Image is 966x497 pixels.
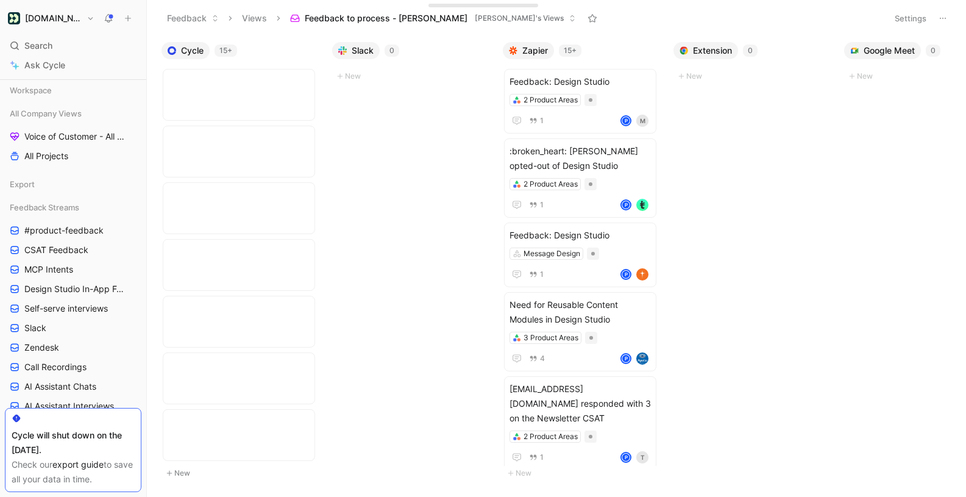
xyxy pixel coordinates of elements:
div: Zapier15+New [498,37,669,487]
button: New [673,69,834,84]
span: 1 [540,201,544,209]
span: Slack [352,45,374,57]
button: Customer.io[DOMAIN_NAME] [5,10,98,27]
a: Ask Cycle [5,56,141,74]
img: logo [636,268,648,281]
div: 0 [385,45,399,57]
div: 0 [926,45,940,57]
span: [PERSON_NAME]'s Views [475,12,564,24]
a: Call Recordings [5,358,141,376]
span: #product-feedback [24,224,104,237]
a: Design Studio In-App Feedback [5,280,141,298]
button: 4 [527,352,547,365]
div: Extension0New [669,37,839,90]
div: Slack0New [327,37,498,90]
a: Self-serve interviews [5,299,141,318]
img: logo [636,199,648,211]
span: Zendesk [24,341,59,354]
div: P [622,270,630,279]
span: Self-serve interviews [24,302,108,315]
div: P [622,453,630,462]
div: 3 Product Areas [524,332,578,344]
button: Settings [889,10,932,27]
span: 1 [540,117,544,124]
div: All Company ViewsVoice of Customer - All AreasAll Projects [5,104,141,165]
button: New [162,466,322,481]
div: 2 Product Areas [524,178,578,190]
div: Check our to save all your data in time. [12,457,135,487]
span: Call Recordings [24,361,87,373]
a: MCP Intents [5,260,141,279]
span: MCP Intents [24,263,73,276]
span: Ask Cycle [24,58,65,73]
img: logo [636,352,648,365]
a: :broken_heart: [PERSON_NAME] opted-out of Design Studio2 Product Areas1Plogo [504,138,656,218]
span: Feedback Streams [10,201,79,213]
div: Export [5,175,141,193]
span: Zapier [522,45,548,57]
span: Voice of Customer - All Areas [24,131,126,143]
a: export guide [52,459,104,470]
span: AI Assistant Chats [24,381,96,393]
button: Zapier [503,42,554,59]
span: CSAT Feedback [24,244,88,256]
button: Feedback [162,9,224,27]
div: T [636,451,648,463]
button: Views [236,9,272,27]
div: 2 Product Areas [524,431,578,443]
button: Google Meet [844,42,921,59]
a: Zendesk [5,338,141,357]
span: [EMAIL_ADDRESS][DOMAIN_NAME] responded with 3 on the Newsletter CSAT [510,382,651,426]
span: Workspace [10,84,52,96]
button: Slack [332,42,380,59]
span: Feedback to process - [PERSON_NAME] [305,12,467,24]
div: Feedback Streams [5,198,141,216]
span: 4 [540,355,545,362]
button: Cycle [162,42,210,59]
button: Extension [673,42,738,59]
button: 1 [527,451,546,464]
span: AI Assistant Interviews [24,400,114,412]
h1: [DOMAIN_NAME] [25,13,82,24]
div: P [622,201,630,209]
a: Feedback: Design Studio2 Product Areas1PM [504,69,656,134]
button: New [503,466,664,481]
span: All Company Views [10,107,82,120]
div: Cycle will shut down on the [DATE]. [12,428,135,457]
button: Feedback to process - [PERSON_NAME][PERSON_NAME]'s Views [285,9,581,27]
span: Need for Reusable Content Modules in Design Studio [510,298,651,327]
button: 1 [527,198,546,212]
div: Search [5,37,141,55]
span: All Projects [24,150,68,162]
a: CSAT Feedback [5,241,141,259]
span: Cycle [181,45,204,57]
a: AI Assistant Chats [5,377,141,396]
div: Workspace [5,81,141,99]
span: Slack [24,322,46,334]
a: Slack [5,319,141,337]
div: P [622,354,630,363]
img: Customer.io [8,12,20,24]
div: Export [5,175,141,197]
span: Search [24,38,52,53]
span: Export [10,178,35,190]
div: 15+ [559,45,581,57]
div: Cycle15+New [157,37,327,487]
span: Feedback: Design Studio [510,228,651,243]
div: 0 [743,45,758,57]
div: 15+ [215,45,237,57]
a: #product-feedback [5,221,141,240]
span: Feedback: Design Studio [510,74,651,89]
button: 1 [527,268,546,281]
button: New [332,69,493,84]
div: Feedback Streams#product-feedbackCSAT FeedbackMCP IntentsDesign Studio In-App FeedbackSelf-serve ... [5,198,141,415]
span: Google Meet [864,45,915,57]
div: All Company Views [5,104,141,123]
div: Message Design [524,248,580,260]
span: Design Studio In-App Feedback [24,283,127,295]
a: Feedback: Design StudioMessage Design1Plogo [504,223,656,287]
div: 2 Product Areas [524,94,578,106]
span: Extension [693,45,732,57]
div: M [636,115,648,127]
div: P [622,116,630,125]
